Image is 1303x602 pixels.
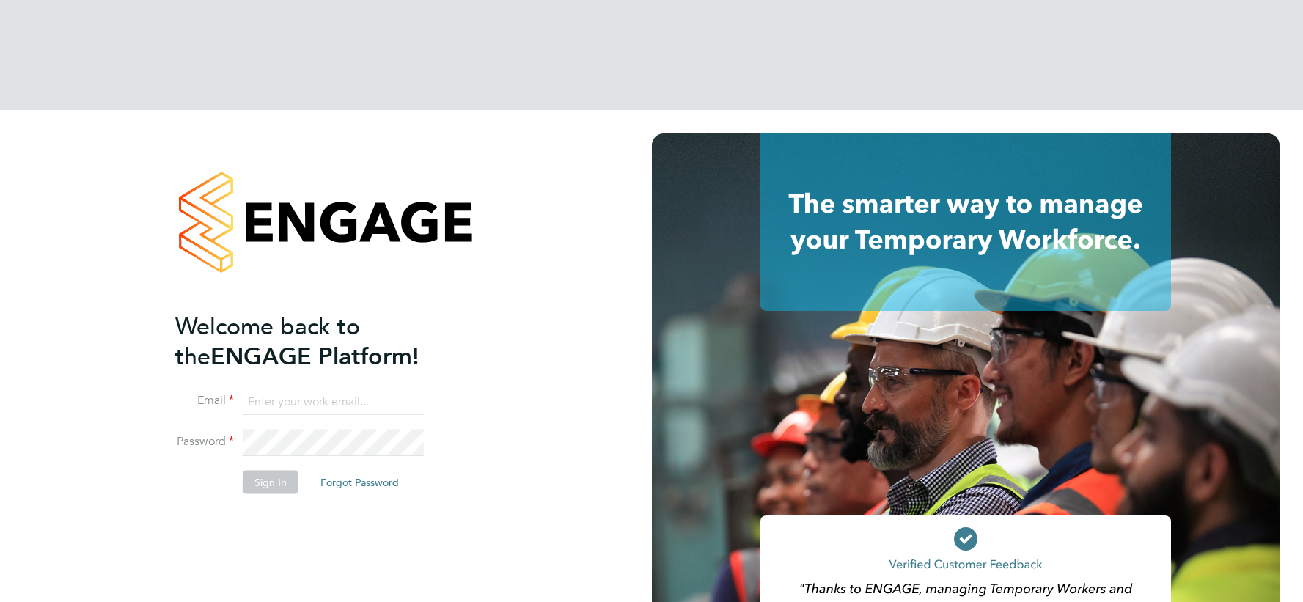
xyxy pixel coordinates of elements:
[175,312,360,370] span: Welcome back to the
[243,471,298,494] button: Sign In
[175,393,234,408] label: Email
[175,311,461,371] h2: ENGAGE Platform!
[309,471,411,494] button: Forgot Password
[243,389,424,415] input: Enter your work email...
[175,434,234,449] label: Password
